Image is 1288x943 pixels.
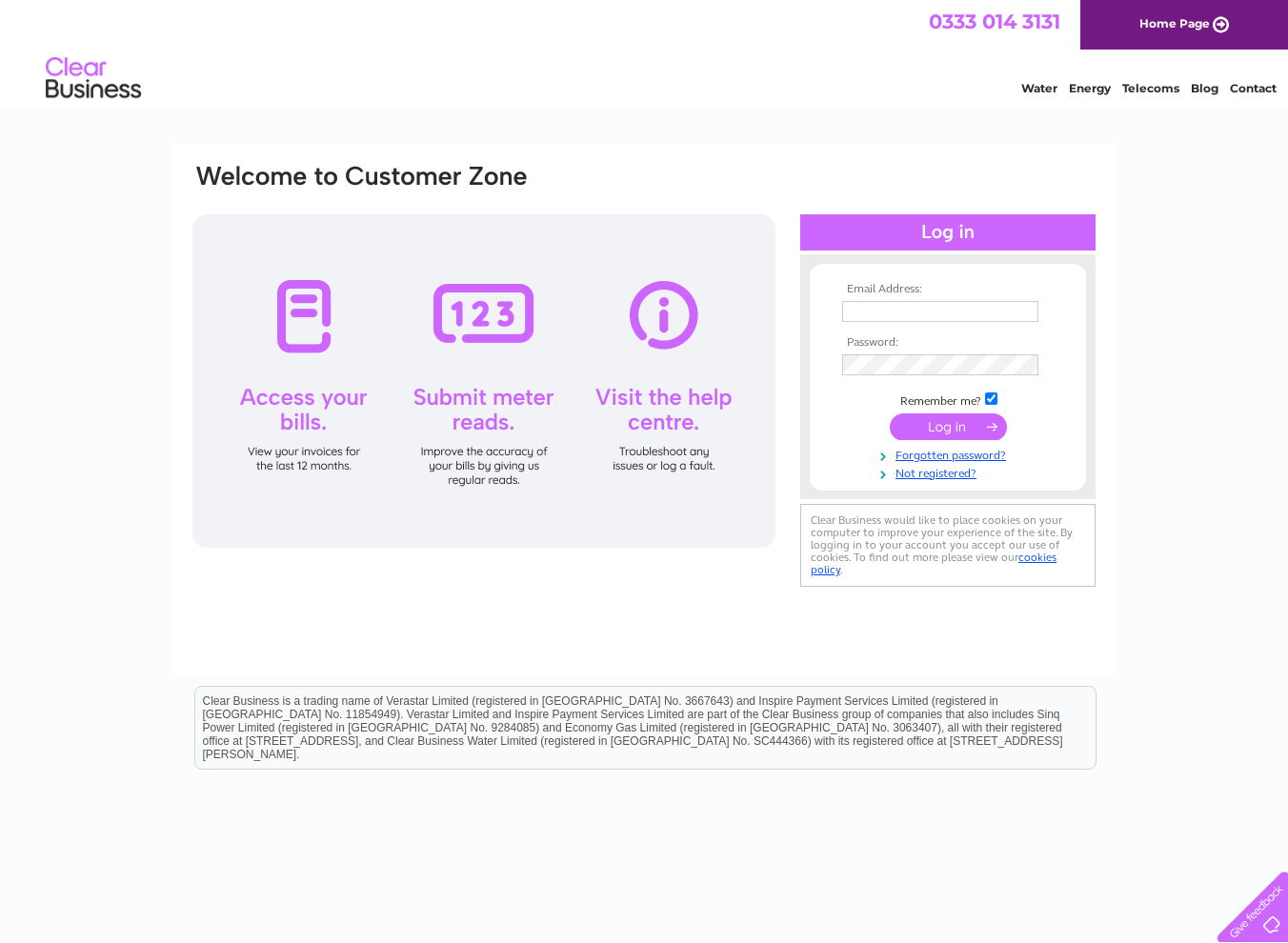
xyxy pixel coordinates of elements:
[890,413,1007,440] input: Submit
[929,10,1060,33] a: 0333 014 3131
[837,390,1058,409] td: Remember me?
[195,10,1096,92] div: Clear Business is a trading name of Verastar Limited (registered in [GEOGRAPHIC_DATA] No. 3667643...
[842,445,1058,463] a: Forgotten password?
[837,336,1058,350] th: Password:
[811,551,1057,576] a: cookies policy
[1069,81,1111,95] a: Energy
[800,504,1096,587] div: Clear Business would like to place cookies on your computer to improve your experience of the sit...
[45,50,142,108] img: logo.png
[1191,81,1218,95] a: Blog
[842,463,1058,481] a: Not registered?
[1230,81,1277,95] a: Contact
[1021,81,1057,95] a: Water
[837,283,1058,296] th: Email Address:
[1122,81,1179,95] a: Telecoms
